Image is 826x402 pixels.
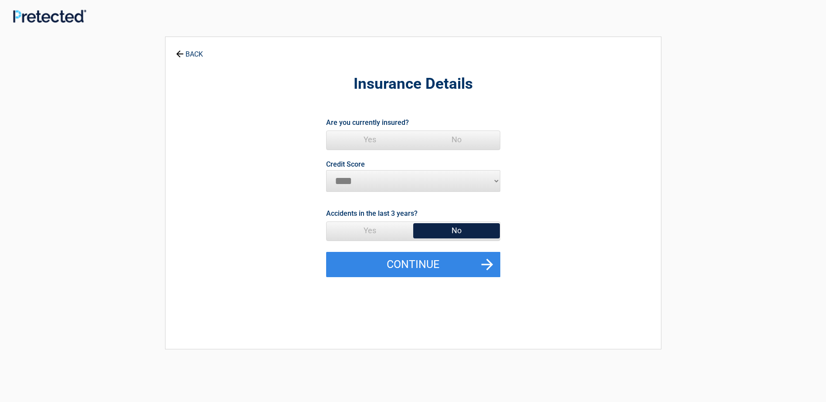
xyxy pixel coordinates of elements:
span: No [413,131,500,148]
label: Accidents in the last 3 years? [326,208,418,219]
span: No [413,222,500,239]
img: Main Logo [13,10,86,23]
span: Yes [327,222,413,239]
button: Continue [326,252,500,277]
a: BACK [174,43,205,58]
label: Credit Score [326,161,365,168]
span: Yes [327,131,413,148]
h2: Insurance Details [213,74,613,94]
label: Are you currently insured? [326,117,409,128]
